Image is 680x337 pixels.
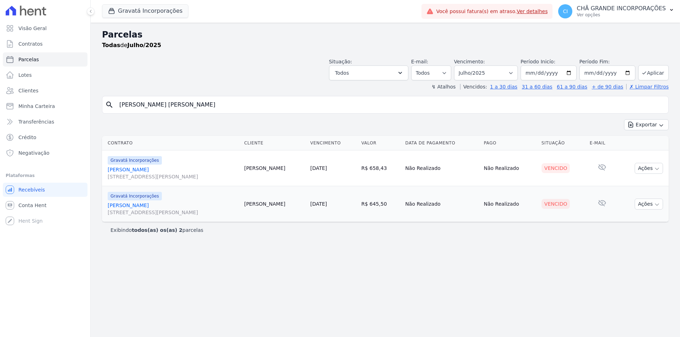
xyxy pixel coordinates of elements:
[431,84,455,90] label: ↯ Atalhos
[18,134,36,141] span: Crédito
[481,150,539,186] td: Não Realizado
[3,84,87,98] a: Clientes
[542,163,570,173] div: Vencido
[102,28,669,41] h2: Parcelas
[307,136,358,150] th: Vencimento
[3,130,87,144] a: Crédito
[587,136,617,150] th: E-mail
[3,198,87,212] a: Conta Hent
[329,65,408,80] button: Todos
[102,136,241,150] th: Contrato
[310,165,327,171] a: [DATE]
[3,146,87,160] a: Negativação
[3,68,87,82] a: Lotes
[635,199,663,210] button: Ações
[18,103,55,110] span: Minha Carteira
[241,150,307,186] td: [PERSON_NAME]
[522,84,552,90] a: 31 a 60 dias
[460,84,487,90] label: Vencidos:
[6,171,85,180] div: Plataformas
[3,99,87,113] a: Minha Carteira
[358,150,402,186] td: R$ 658,43
[635,163,663,174] button: Ações
[108,156,162,165] span: Gravatá Incorporações
[18,149,50,156] span: Negativação
[563,9,568,14] span: CI
[108,192,162,200] span: Gravatá Incorporações
[592,84,623,90] a: + de 90 dias
[241,186,307,222] td: [PERSON_NAME]
[402,136,481,150] th: Data de Pagamento
[329,59,352,64] label: Situação:
[18,25,47,32] span: Visão Geral
[517,8,548,14] a: Ver detalhes
[102,41,161,50] p: de
[18,56,39,63] span: Parcelas
[241,136,307,150] th: Cliente
[3,183,87,197] a: Recebíveis
[335,69,349,77] span: Todos
[18,40,42,47] span: Contratos
[579,58,635,65] label: Período Fim:
[102,4,188,18] button: Gravatá Incorporações
[402,186,481,222] td: Não Realizado
[358,136,402,150] th: Valor
[577,12,666,18] p: Ver opções
[108,209,238,216] span: [STREET_ADDRESS][PERSON_NAME]
[18,72,32,79] span: Lotes
[481,186,539,222] td: Não Realizado
[18,87,38,94] span: Clientes
[577,5,666,12] p: CHÃ GRANDE INCORPORAÇÕES
[638,65,669,80] button: Aplicar
[626,84,669,90] a: ✗ Limpar Filtros
[108,166,238,180] a: [PERSON_NAME][STREET_ADDRESS][PERSON_NAME]
[115,98,665,112] input: Buscar por nome do lote ou do cliente
[521,59,555,64] label: Período Inicío:
[411,59,429,64] label: E-mail:
[358,186,402,222] td: R$ 645,50
[18,118,54,125] span: Transferências
[105,101,114,109] i: search
[3,115,87,129] a: Transferências
[3,37,87,51] a: Contratos
[3,52,87,67] a: Parcelas
[102,42,120,48] strong: Todas
[624,119,669,130] button: Exportar
[108,202,238,216] a: [PERSON_NAME][STREET_ADDRESS][PERSON_NAME]
[310,201,327,207] a: [DATE]
[542,199,570,209] div: Vencido
[490,84,517,90] a: 1 a 30 dias
[132,227,182,233] b: todos(as) os(as) 2
[481,136,539,150] th: Pago
[18,202,46,209] span: Conta Hent
[436,8,548,15] span: Você possui fatura(s) em atraso.
[108,173,238,180] span: [STREET_ADDRESS][PERSON_NAME]
[539,136,587,150] th: Situação
[552,1,680,21] button: CI CHÃ GRANDE INCORPORAÇÕES Ver opções
[402,150,481,186] td: Não Realizado
[557,84,587,90] a: 61 a 90 dias
[110,227,203,234] p: Exibindo parcelas
[127,42,161,48] strong: Julho/2025
[454,59,485,64] label: Vencimento:
[3,21,87,35] a: Visão Geral
[18,186,45,193] span: Recebíveis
